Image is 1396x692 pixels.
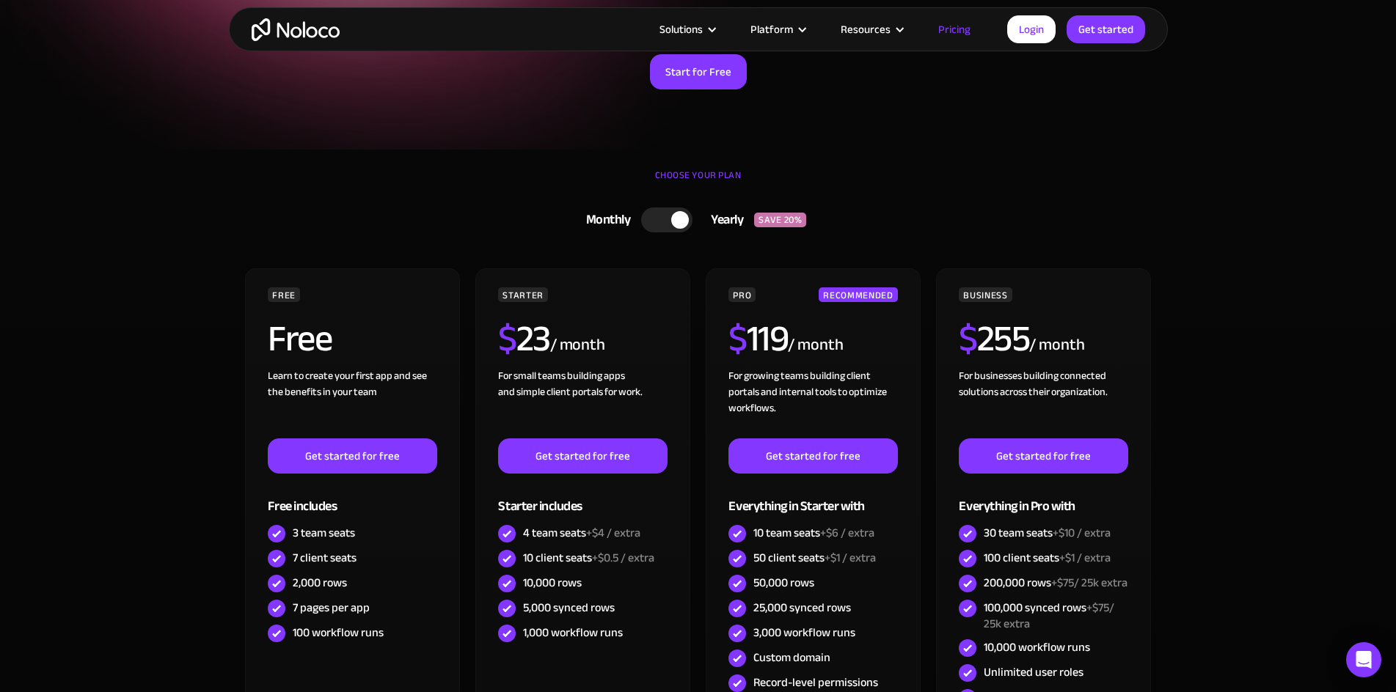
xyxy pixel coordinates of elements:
[753,649,830,666] div: Custom domain
[732,20,822,39] div: Platform
[959,438,1128,474] a: Get started for free
[641,20,732,39] div: Solutions
[293,575,347,591] div: 2,000 rows
[692,209,754,231] div: Yearly
[268,320,332,357] h2: Free
[498,368,667,438] div: For small teams building apps and simple client portals for work. ‍
[753,625,855,641] div: 3,000 workflow runs
[754,213,806,227] div: SAVE 20%
[550,334,605,357] div: / month
[753,674,878,691] div: Record-level permissions
[984,664,1083,680] div: Unlimited user roles
[498,438,667,474] a: Get started for free
[1007,15,1056,43] a: Login
[959,368,1128,438] div: For businesses building connected solutions across their organization. ‍
[753,550,876,566] div: 50 client seats
[268,438,436,474] a: Get started for free
[728,474,897,521] div: Everything in Starter with
[252,18,340,41] a: home
[268,368,436,438] div: Learn to create your first app and see the benefits in your team ‍
[498,304,516,373] span: $
[1067,15,1145,43] a: Get started
[1051,572,1128,594] span: +$75/ 25k extra
[753,575,814,591] div: 50,000 rows
[1029,334,1084,357] div: / month
[659,20,703,39] div: Solutions
[822,20,920,39] div: Resources
[268,287,300,302] div: FREE
[959,287,1012,302] div: BUSINESS
[268,474,436,521] div: Free includes
[293,550,357,566] div: 7 client seats
[959,474,1128,521] div: Everything in Pro with
[728,368,897,438] div: For growing teams building client portals and internal tools to optimize workflows.
[293,600,370,616] div: 7 pages per app
[728,320,788,357] h2: 119
[523,575,582,591] div: 10,000 rows
[750,20,793,39] div: Platform
[984,600,1128,632] div: 100,000 synced rows
[568,209,642,231] div: Monthly
[959,320,1029,357] h2: 255
[984,575,1128,591] div: 200,000 rows
[1346,642,1381,677] div: Open Intercom Messenger
[1059,547,1111,569] span: +$1 / extra
[825,547,876,569] span: +$1 / extra
[650,54,747,89] a: Start for Free
[523,550,654,566] div: 10 client seats
[498,287,547,302] div: STARTER
[841,20,891,39] div: Resources
[523,600,615,616] div: 5,000 synced rows
[728,438,897,474] a: Get started for free
[820,522,874,544] span: +$6 / extra
[959,304,977,373] span: $
[523,525,640,541] div: 4 team seats
[728,287,756,302] div: PRO
[920,20,989,39] a: Pricing
[498,320,550,357] h2: 23
[244,164,1153,201] div: CHOOSE YOUR PLAN
[984,550,1111,566] div: 100 client seats
[753,600,851,616] div: 25,000 synced rows
[728,304,747,373] span: $
[498,474,667,521] div: Starter includes
[753,525,874,541] div: 10 team seats
[586,522,640,544] span: +$4 / extra
[788,334,843,357] div: / month
[984,525,1111,541] div: 30 team seats
[523,625,623,641] div: 1,000 workflow runs
[984,639,1090,655] div: 10,000 workflow runs
[592,547,654,569] span: +$0.5 / extra
[293,625,384,641] div: 100 workflow runs
[1053,522,1111,544] span: +$10 / extra
[293,525,355,541] div: 3 team seats
[984,597,1114,635] span: +$75/ 25k extra
[819,287,897,302] div: RECOMMENDED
